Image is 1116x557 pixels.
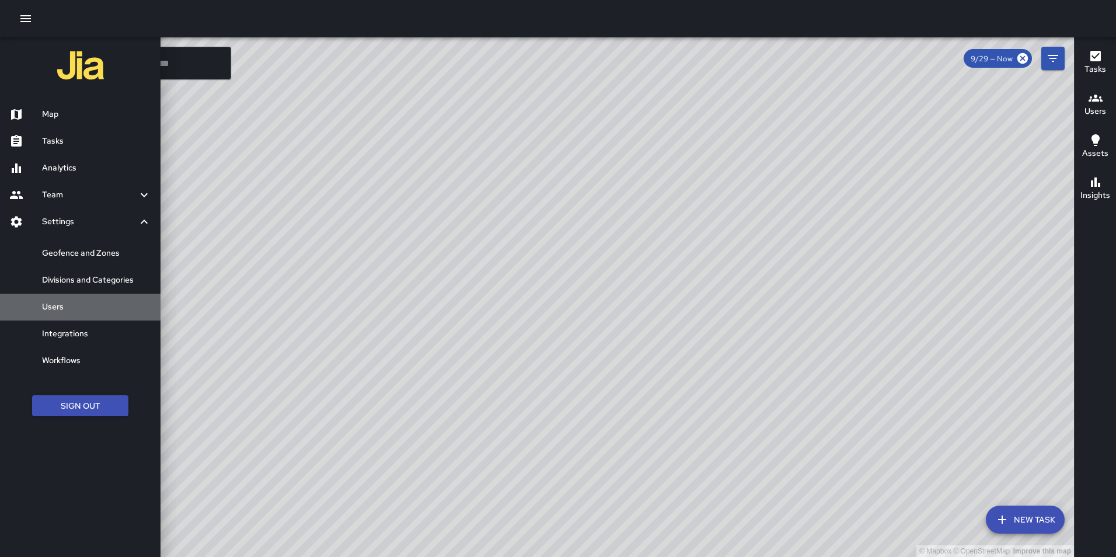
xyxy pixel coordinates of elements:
h6: Users [1084,105,1106,118]
h6: Users [42,301,151,314]
h6: Tasks [42,135,151,148]
h6: Analytics [42,162,151,175]
h6: Assets [1082,147,1108,160]
h6: Integrations [42,328,151,340]
h6: Team [42,189,137,201]
h6: Insights [1080,189,1110,202]
button: New Task [986,506,1065,534]
h6: Divisions and Categories [42,274,151,287]
h6: Tasks [1084,63,1106,76]
h6: Map [42,108,151,121]
img: jia-logo [57,42,104,89]
button: Sign Out [32,395,128,417]
h6: Workflows [42,354,151,367]
h6: Geofence and Zones [42,247,151,260]
h6: Settings [42,215,137,228]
